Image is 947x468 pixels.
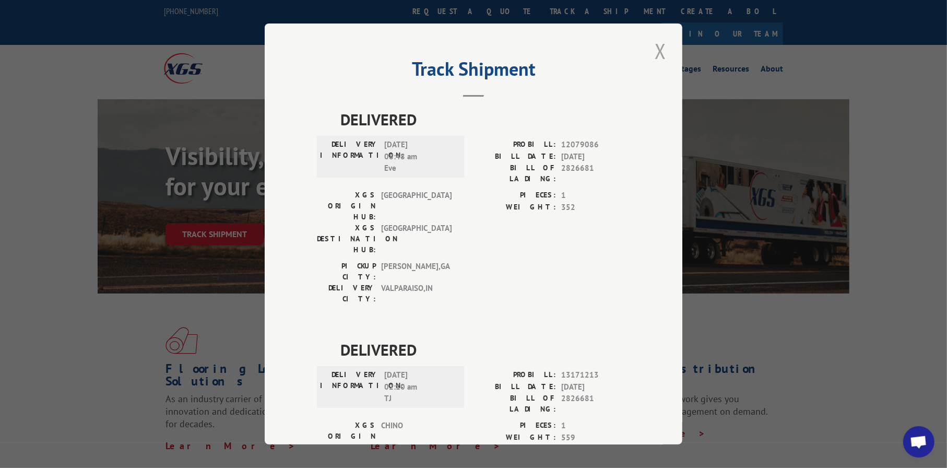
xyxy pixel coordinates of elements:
[561,190,630,202] span: 1
[381,223,452,255] span: [GEOGRAPHIC_DATA]
[340,108,630,131] span: DELIVERED
[561,201,630,213] span: 352
[561,369,630,381] span: 13171213
[340,338,630,361] span: DELIVERED
[317,283,376,305] label: DELIVERY CITY:
[473,162,556,184] label: BILL OF LADING:
[473,139,556,151] label: PROBILL:
[473,190,556,202] label: PIECES:
[381,420,452,453] span: CHINO
[317,62,630,81] h2: Track Shipment
[317,223,376,255] label: XGS DESTINATION HUB:
[381,283,452,305] span: VALPARAISO , IN
[561,150,630,162] span: [DATE]
[561,139,630,151] span: 12079086
[473,381,556,393] label: BILL DATE:
[384,139,455,174] span: [DATE] 08:48 am Eve
[561,393,630,415] span: 2826681
[320,139,379,174] label: DELIVERY INFORMATION:
[317,261,376,283] label: PICKUP CITY:
[317,190,376,223] label: XGS ORIGIN HUB:
[561,420,630,432] span: 1
[561,381,630,393] span: [DATE]
[473,431,556,443] label: WEIGHT:
[473,201,556,213] label: WEIGHT:
[381,190,452,223] span: [GEOGRAPHIC_DATA]
[384,369,455,405] span: [DATE] 02:10 am TJ
[473,369,556,381] label: PROBILL:
[473,393,556,415] label: BILL OF LADING:
[473,420,556,432] label: PIECES:
[903,426,934,458] a: Open chat
[473,150,556,162] label: BILL DATE:
[317,420,376,453] label: XGS ORIGIN HUB:
[381,261,452,283] span: [PERSON_NAME] , GA
[652,37,669,65] button: Close modal
[561,431,630,443] span: 559
[561,162,630,184] span: 2826681
[320,369,379,405] label: DELIVERY INFORMATION:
